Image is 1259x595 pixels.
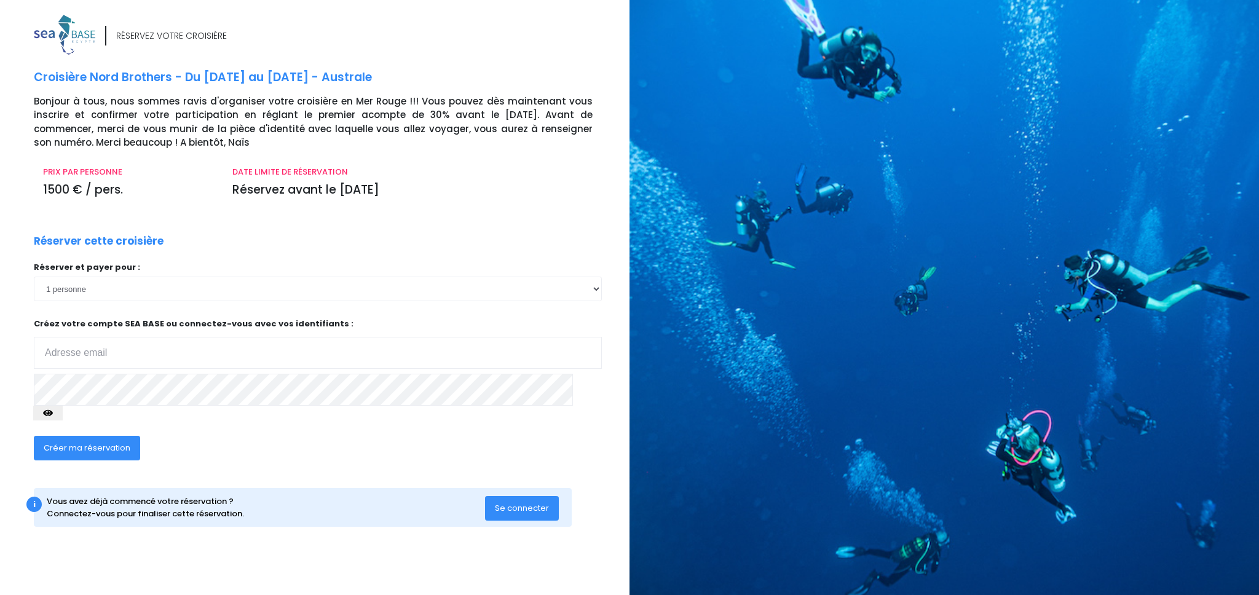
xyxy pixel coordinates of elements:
[47,495,486,519] div: Vous avez déjà commencé votre réservation ? Connectez-vous pour finaliser cette réservation.
[44,442,130,454] span: Créer ma réservation
[232,166,593,178] p: DATE LIMITE DE RÉSERVATION
[34,95,620,150] p: Bonjour à tous, nous sommes ravis d'organiser votre croisière en Mer Rouge !!! Vous pouvez dès ma...
[34,234,164,250] p: Réserver cette croisière
[43,166,214,178] p: PRIX PAR PERSONNE
[34,69,620,87] p: Croisière Nord Brothers - Du [DATE] au [DATE] - Australe
[26,497,42,512] div: i
[485,502,559,513] a: Se connecter
[34,337,602,369] input: Adresse email
[34,15,95,55] img: logo_color1.png
[495,502,549,514] span: Se connecter
[34,261,602,274] p: Réserver et payer pour :
[232,181,593,199] p: Réservez avant le [DATE]
[116,30,227,42] div: RÉSERVEZ VOTRE CROISIÈRE
[34,436,140,460] button: Créer ma réservation
[485,496,559,521] button: Se connecter
[43,181,214,199] p: 1500 € / pers.
[34,318,602,369] p: Créez votre compte SEA BASE ou connectez-vous avec vos identifiants :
